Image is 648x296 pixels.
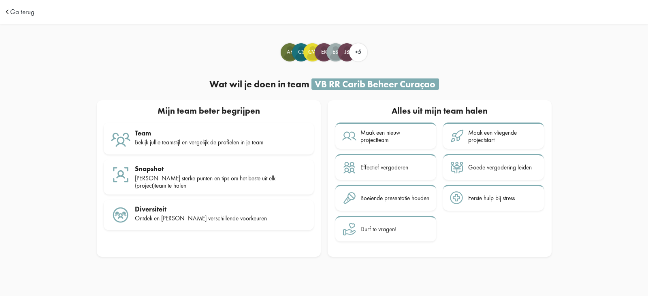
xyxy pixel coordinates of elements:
[315,43,333,61] div: Elise
[10,8,34,15] a: Ga terug
[311,78,439,90] div: VB RR Carib Beheer Curaçao
[360,129,429,144] div: Maak een nieuw projectteam
[292,43,310,61] div: Chris
[100,104,317,119] div: Mijn team beter begrijpen
[338,48,356,56] span: JB
[443,123,544,149] a: Maak een vliegende projectstart
[360,164,408,171] div: Effectief vergaderen
[315,48,333,56] span: EK
[281,43,299,61] div: Albert
[209,78,309,90] span: Wat wil je doen in team
[135,165,307,173] div: Snapshot
[355,48,361,55] span: +5
[281,48,298,56] span: AF
[468,195,515,202] div: Eerste hulp bij stress
[135,129,307,137] div: Team
[360,226,396,233] div: Durf te vragen!
[135,139,307,146] div: Bekijk jullie teamstijl en vergelijk de profielen in je team
[292,48,310,56] span: CS
[335,154,436,180] a: Effectief vergaderen
[443,154,544,180] a: Goede vergadering leiden
[468,129,537,144] div: Maak een vliegende projectstart
[104,159,314,195] a: Snapshot [PERSON_NAME] sterke punten en tips om het beste uit elk (project)team te halen
[335,185,436,211] a: Boeiende presentatie houden
[135,175,307,190] div: [PERSON_NAME] sterke punten en tips om het beste uit elk (project)team te halen
[303,43,322,61] div: Curtley
[304,48,321,56] span: CW
[135,205,307,213] div: Diversiteit
[338,43,356,61] div: Jose
[104,123,314,154] a: Team Bekijk jullie teamstijl en vergelijk de profielen in je team
[335,123,436,149] a: Maak een nieuw projectteam
[104,200,314,230] a: Diversiteit Ontdek en [PERSON_NAME] verschillende voorkeuren
[135,215,307,222] div: Ontdek en [PERSON_NAME] verschillende voorkeuren
[360,195,429,202] div: Boeiende presentatie houden
[327,48,344,56] span: ES
[335,104,545,119] div: Alles uit mijn team halen
[443,185,544,211] a: Eerste hulp bij stress
[335,216,436,242] a: Durf te vragen!
[326,43,345,61] div: Eric
[468,164,532,171] div: Goede vergadering leiden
